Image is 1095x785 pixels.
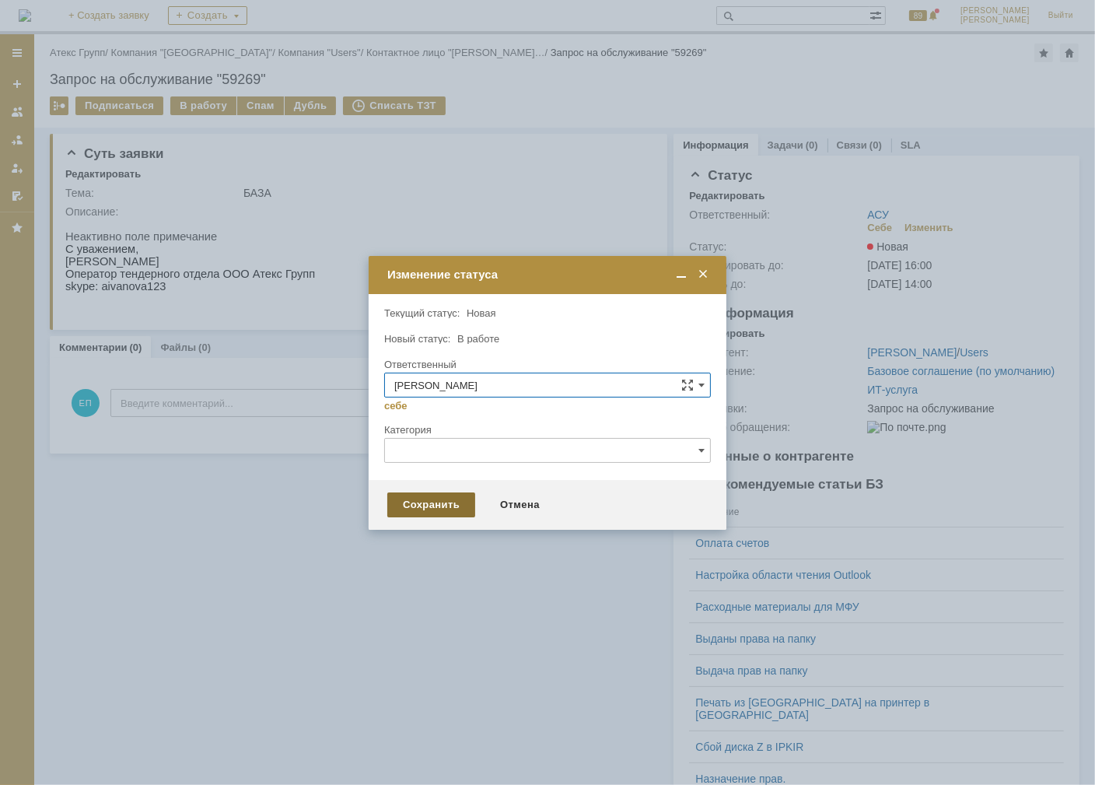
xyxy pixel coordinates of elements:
[681,379,694,391] span: Сложная форма
[457,333,499,345] span: В работе
[384,359,708,370] div: Ответственный
[384,333,451,345] label: Новый статус:
[673,268,689,282] span: Свернуть (Ctrl + M)
[384,307,460,319] label: Текущий статус:
[387,268,711,282] div: Изменение статуса
[467,307,496,319] span: Новая
[384,400,408,412] a: себе
[384,425,708,435] div: Категория
[695,268,711,282] span: Закрыть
